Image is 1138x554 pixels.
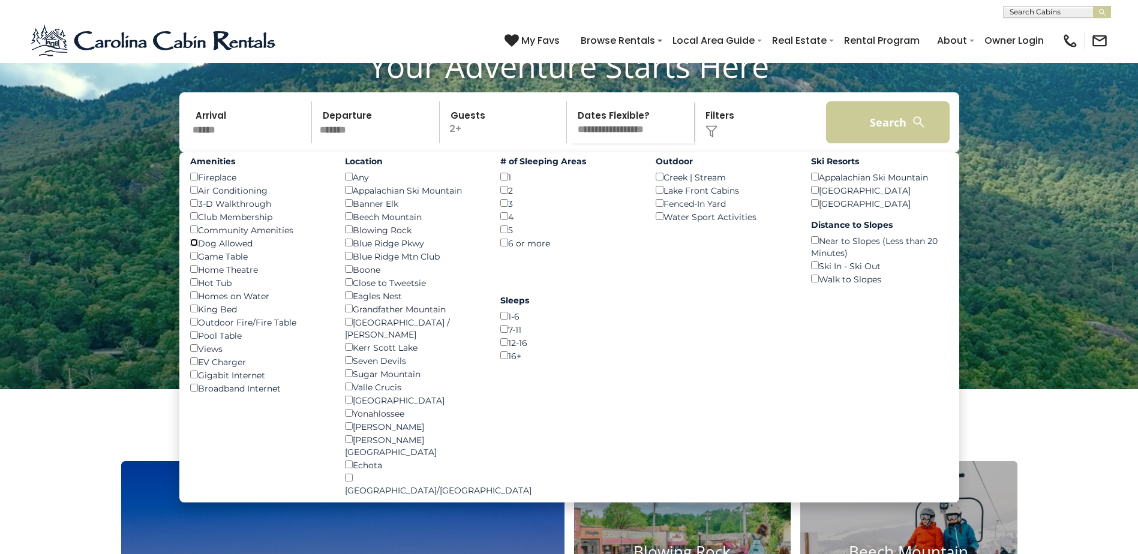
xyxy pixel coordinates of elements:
div: Boone [345,263,482,276]
img: mail-regular-black.png [1091,32,1108,49]
div: [GEOGRAPHIC_DATA] [811,197,948,210]
a: My Favs [505,33,563,49]
div: Kerr Scott Lake [345,341,482,354]
div: Hot Tub [190,276,328,289]
div: Game Table [190,249,328,263]
label: Location [345,155,482,167]
div: Blue Ridge Mtn Club [345,249,482,263]
div: Eagles Nest [345,289,482,302]
a: Rental Program [838,30,926,51]
a: Owner Login [978,30,1050,51]
label: # of Sleeping Areas [500,155,638,167]
img: search-regular-white.png [911,115,926,130]
div: Blowing Rock [345,223,482,236]
div: EV Charger [190,355,328,368]
div: [PERSON_NAME] [345,420,482,433]
div: Home Theatre [190,263,328,276]
h3: Select Your Destination [119,419,1019,461]
div: [GEOGRAPHIC_DATA] [345,393,482,407]
label: Amenities [190,155,328,167]
div: 1-6 [500,309,638,323]
div: Yonahlossee [345,407,482,420]
div: Echota [345,458,482,471]
div: Ski In - Ski Out [811,259,948,272]
div: Blue Ridge Pkwy [345,236,482,249]
label: Outdoor [656,155,793,167]
p: 2+ [443,101,567,143]
div: Appalachian Ski Mountain [345,183,482,197]
a: Browse Rentals [575,30,661,51]
div: Appalachian Ski Mountain [811,170,948,183]
div: 4 [500,210,638,223]
a: Local Area Guide [666,30,761,51]
label: Sleeps [500,294,638,306]
div: 12-16 [500,336,638,349]
h1: Your Adventure Starts Here [9,47,1129,85]
button: Search [826,101,950,143]
div: King Bed [190,302,328,315]
div: [GEOGRAPHIC_DATA] [811,183,948,197]
div: 6 or more [500,236,638,249]
div: Fireplace [190,170,328,183]
div: Broadband Internet [190,381,328,395]
div: Pool Table [190,329,328,342]
div: 1 [500,170,638,183]
div: Beech Mountain [345,210,482,223]
a: Real Estate [766,30,833,51]
div: Sugar Mountain [345,367,482,380]
div: [GEOGRAPHIC_DATA] / [PERSON_NAME] [345,315,482,341]
img: Blue-2.png [30,23,279,59]
div: Air Conditioning [190,183,328,197]
div: 3-D Walkthrough [190,197,328,210]
div: Near to Slopes (Less than 20 Minutes) [811,234,948,259]
div: Valle Crucis [345,380,482,393]
div: Grandfather Mountain [345,302,482,315]
label: Ski Resorts [811,155,948,167]
div: Any [345,170,482,183]
div: 3 [500,197,638,210]
img: phone-regular-black.png [1062,32,1079,49]
div: 16+ [500,349,638,362]
div: Club Membership [190,210,328,223]
div: Fenced-In Yard [656,197,793,210]
div: Outdoor Fire/Fire Table [190,315,328,329]
div: Community Amenities [190,223,328,236]
div: Banner Elk [345,197,482,210]
div: Water Sport Activities [656,210,793,223]
div: Views [190,342,328,355]
div: Homes on Water [190,289,328,302]
label: Distance to Slopes [811,219,948,231]
div: Gigabit Internet [190,368,328,381]
img: filter--v1.png [705,125,717,137]
div: [PERSON_NAME][GEOGRAPHIC_DATA] [345,433,482,458]
div: Seven Devils [345,354,482,367]
div: 2 [500,183,638,197]
span: My Favs [521,33,560,48]
div: Creek | Stream [656,170,793,183]
div: 5 [500,223,638,236]
div: Close to Tweetsie [345,276,482,289]
div: Dog Allowed [190,236,328,249]
div: 7-11 [500,323,638,336]
div: Lake Front Cabins [656,183,793,197]
div: [GEOGRAPHIC_DATA]/[GEOGRAPHIC_DATA] [345,471,482,496]
a: About [931,30,973,51]
div: Walk to Slopes [811,272,948,285]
